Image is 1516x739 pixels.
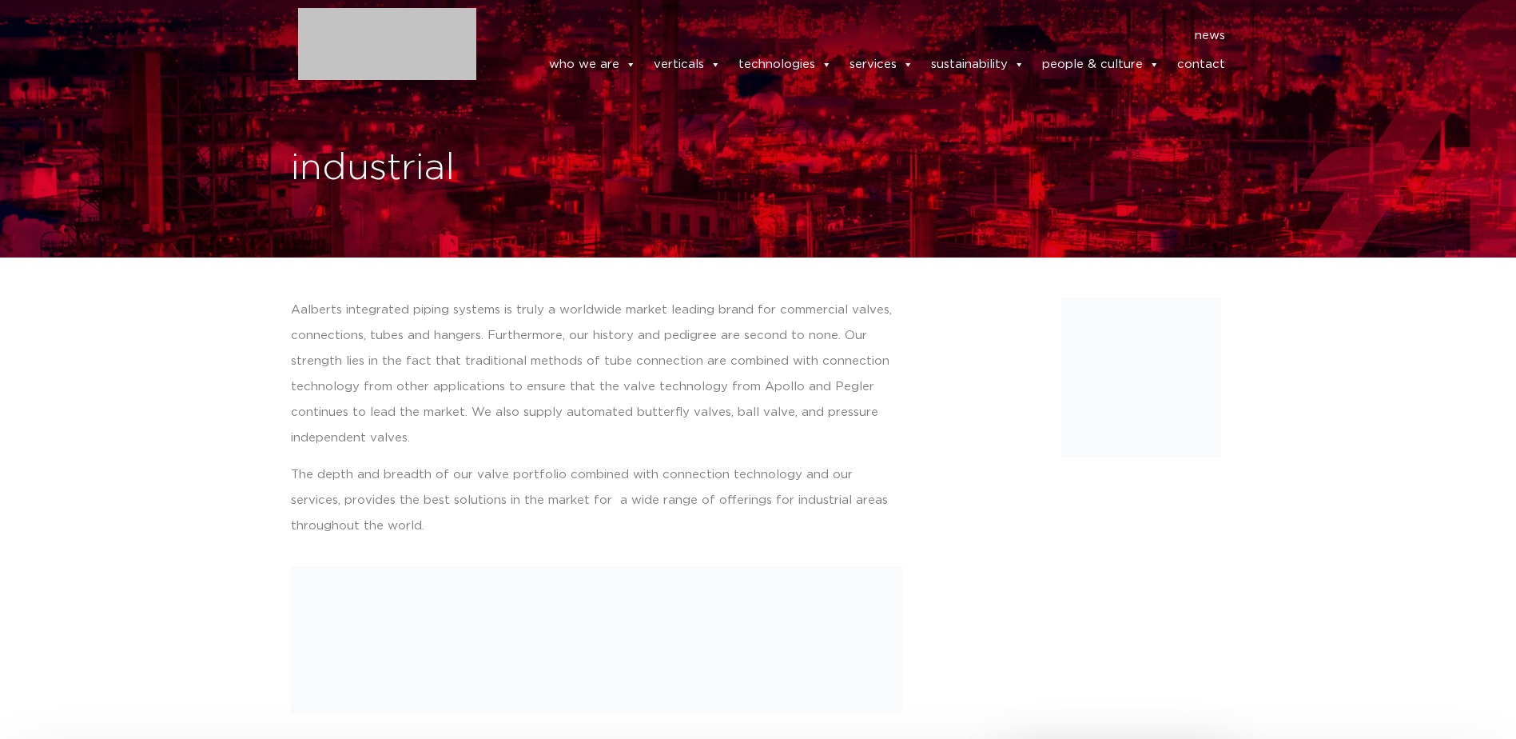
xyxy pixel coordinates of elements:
p: Aalberts integrated piping systems is truly a worldwide market leading brand for commercial valve... [291,298,902,451]
nav: Menu [500,23,1226,49]
a: technologies [738,49,832,81]
img: Aalberts_IPS_icon_industrial_rgb [1061,298,1221,457]
a: news [1195,23,1225,49]
p: The depth and breadth of our valve portfolio combined with connection technology and our services... [291,462,902,539]
a: who we are [549,49,636,81]
h1: industrial [291,143,750,194]
a: services [850,49,913,81]
a: verticals [654,49,721,81]
a: people & culture [1042,49,1160,81]
a: sustainability [931,49,1025,81]
a: contact [1177,49,1225,81]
